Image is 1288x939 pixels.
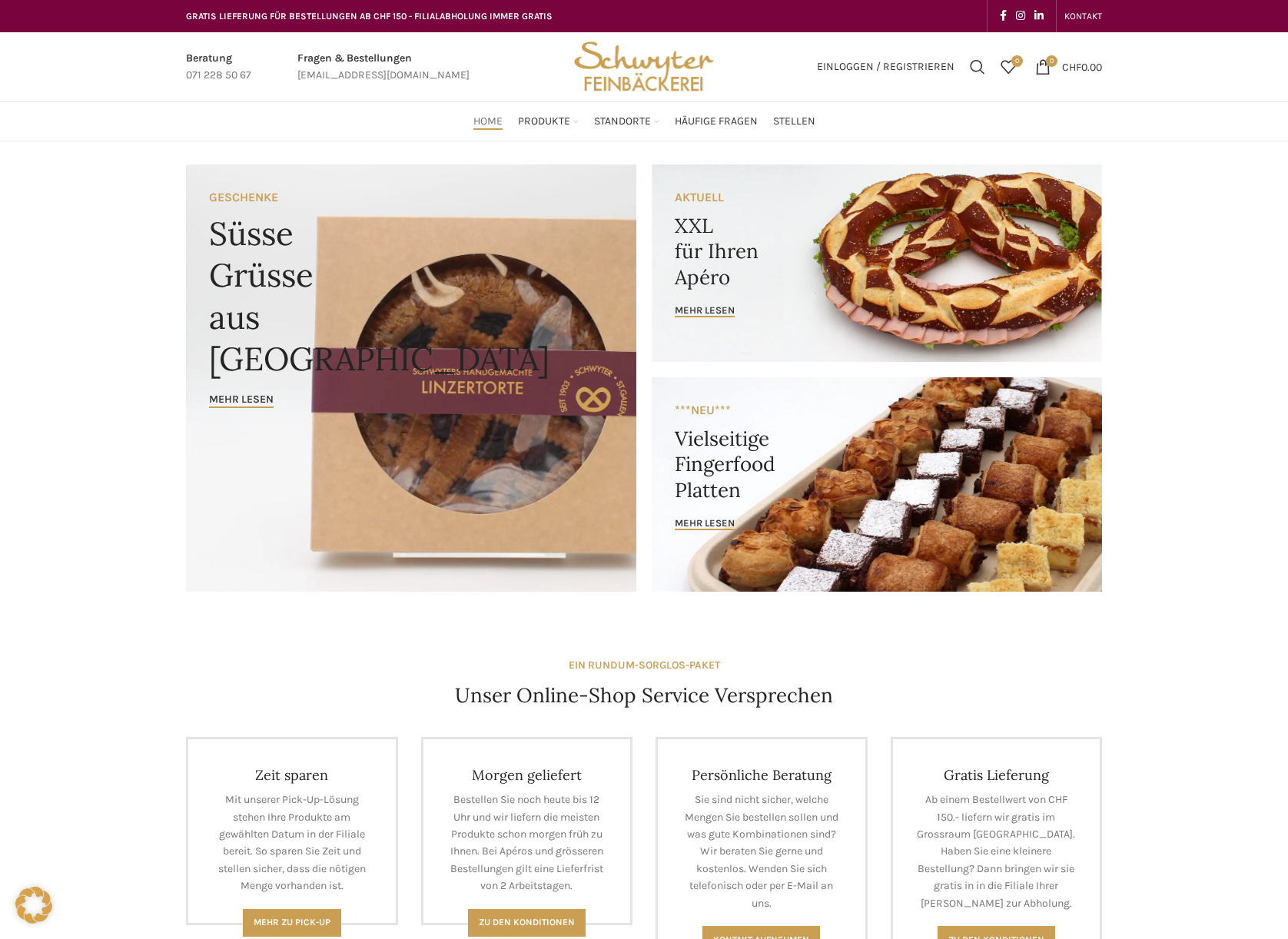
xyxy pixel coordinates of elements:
[518,106,579,137] a: Produkte
[243,909,341,937] a: Mehr zu Pick-Up
[1011,5,1030,27] a: Instagram social link
[993,51,1024,82] div: Meine Wunschliste
[1064,11,1102,22] span: KONTAKT
[594,114,651,129] span: Standorte
[211,791,373,894] p: Mit unserer Pick-Up-Lösung stehen Ihre Produkte am gewählten Datum in der Filiale bereit. So spar...
[809,51,962,82] a: Einloggen / Registrieren
[297,50,470,85] a: Infobox link
[773,106,815,137] a: Stellen
[468,909,586,937] a: Zu den Konditionen
[186,11,553,22] span: GRATIS LIEFERUNG FÜR BESTELLUNGEN AB CHF 150 - FILIALABHOLUNG IMMER GRATIS
[594,106,659,137] a: Standorte
[446,791,608,894] p: Bestellen Sie noch heute bis 12 Uhr und wir liefern die meisten Produkte schon morgen früh zu Ihn...
[479,917,575,927] span: Zu den Konditionen
[916,766,1077,784] h4: Gratis Lieferung
[675,114,758,129] span: Häufige Fragen
[652,164,1102,362] a: Banner link
[186,50,251,85] a: Infobox link
[211,766,373,784] h4: Zeit sparen
[1064,1,1102,32] a: KONTAKT
[1062,60,1081,73] span: CHF
[681,766,842,784] h4: Persönliche Beratung
[254,917,330,927] span: Mehr zu Pick-Up
[186,164,636,592] a: Banner link
[473,106,503,137] a: Home
[446,766,608,784] h4: Morgen geliefert
[962,51,993,82] a: Suchen
[652,377,1102,592] a: Banner link
[817,61,954,72] span: Einloggen / Registrieren
[473,114,503,129] span: Home
[569,59,719,72] a: Site logo
[1057,1,1110,32] div: Secondary navigation
[1062,60,1102,73] bdi: 0.00
[1027,51,1110,82] a: 0 CHF0.00
[995,5,1011,27] a: Facebook social link
[993,51,1024,82] a: 0
[518,114,570,129] span: Produkte
[1046,55,1057,67] span: 0
[569,32,719,101] img: Bäckerei Schwyter
[773,114,815,129] span: Stellen
[681,791,842,912] p: Sie sind nicht sicher, welche Mengen Sie bestellen sollen und was gute Kombinationen sind? Wir be...
[1030,5,1048,27] a: Linkedin social link
[1011,55,1023,67] span: 0
[675,106,758,137] a: Häufige Fragen
[178,106,1110,137] div: Main navigation
[569,659,720,672] strong: EIN RUNDUM-SORGLOS-PAKET
[916,791,1077,912] p: Ab einem Bestellwert von CHF 150.- liefern wir gratis im Grossraum [GEOGRAPHIC_DATA]. Haben Sie e...
[455,682,833,709] h4: Unser Online-Shop Service Versprechen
